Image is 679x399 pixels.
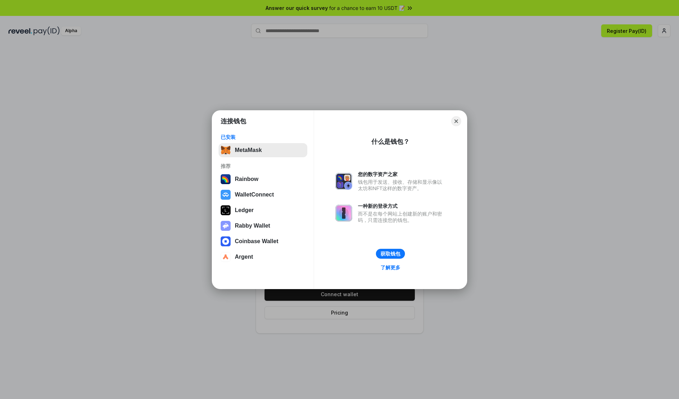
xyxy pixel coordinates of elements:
[221,163,305,169] div: 推荐
[219,203,307,217] button: Ledger
[235,254,253,260] div: Argent
[235,207,254,213] div: Ledger
[221,252,231,262] img: svg+xml,%3Csvg%20width%3D%2228%22%20height%3D%2228%22%20viewBox%3D%220%200%2028%2028%22%20fill%3D...
[221,236,231,246] img: svg+xml,%3Csvg%20width%3D%2228%22%20height%3D%2228%22%20viewBox%3D%220%200%2028%2028%22%20fill%3D...
[358,211,446,223] div: 而不是在每个网站上创建新的账户和密码，只需连接您的钱包。
[335,205,352,222] img: svg+xml,%3Csvg%20xmlns%3D%22http%3A%2F%2Fwww.w3.org%2F2000%2Fsvg%22%20fill%3D%22none%22%20viewBox...
[219,188,307,202] button: WalletConnect
[219,172,307,186] button: Rainbow
[235,147,262,153] div: MetaMask
[235,223,270,229] div: Rabby Wallet
[335,173,352,190] img: svg+xml,%3Csvg%20xmlns%3D%22http%3A%2F%2Fwww.w3.org%2F2000%2Fsvg%22%20fill%3D%22none%22%20viewBox...
[219,219,307,233] button: Rabby Wallet
[358,203,446,209] div: 一种新的登录方式
[371,137,410,146] div: 什么是钱包？
[358,179,446,192] div: 钱包用于发送、接收、存储和显示像以太坊和NFT这样的数字资产。
[219,143,307,157] button: MetaMask
[235,176,259,182] div: Rainbow
[376,263,405,272] a: 了解更多
[219,234,307,248] button: Coinbase Wallet
[221,174,231,184] img: svg+xml,%3Csvg%20width%3D%22120%22%20height%3D%22120%22%20viewBox%3D%220%200%20120%20120%22%20fil...
[221,205,231,215] img: svg+xml,%3Csvg%20xmlns%3D%22http%3A%2F%2Fwww.w3.org%2F2000%2Fsvg%22%20width%3D%2228%22%20height%3...
[235,192,274,198] div: WalletConnect
[221,221,231,231] img: svg+xml,%3Csvg%20xmlns%3D%22http%3A%2F%2Fwww.w3.org%2F2000%2Fsvg%22%20fill%3D%22none%22%20viewBox...
[221,134,305,140] div: 已安装
[219,250,307,264] button: Argent
[221,190,231,200] img: svg+xml,%3Csvg%20width%3D%2228%22%20height%3D%2228%22%20viewBox%3D%220%200%2028%2028%22%20fill%3D...
[376,249,405,259] button: 获取钱包
[358,171,446,177] div: 您的数字资产之家
[451,116,461,126] button: Close
[381,264,400,271] div: 了解更多
[235,238,278,245] div: Coinbase Wallet
[221,117,246,125] h1: 连接钱包
[381,251,400,257] div: 获取钱包
[221,145,231,155] img: svg+xml,%3Csvg%20fill%3D%22none%22%20height%3D%2233%22%20viewBox%3D%220%200%2035%2033%22%20width%...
